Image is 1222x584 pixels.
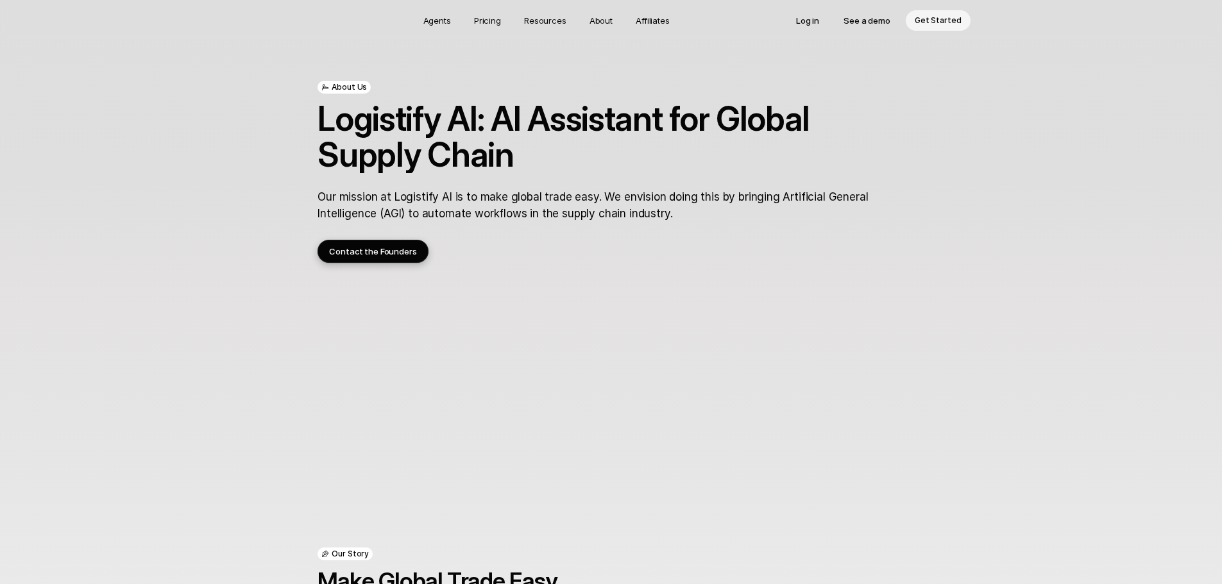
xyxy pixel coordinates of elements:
a: Get Started [906,10,971,31]
a: Affiliates [628,10,677,31]
h1: Logistify AI: AI Assistant for Global Supply Chain [318,101,904,173]
p: Log in [796,14,819,27]
p: Our Story [332,549,369,559]
a: Resources [516,10,574,31]
p: Affiliates [636,14,670,27]
p: Contact the Founders [329,245,416,258]
p: Get Started [915,14,962,27]
a: Contact the Founders [318,240,428,263]
a: Pricing [466,10,509,31]
iframe: Youtube Video [318,324,904,530]
p: Our mission at Logistify AI is to make global trade easy. We envision doing this by bringing Arti... [318,188,904,222]
p: See a demo [844,14,890,27]
a: See a demo [835,10,899,31]
a: About [582,10,620,31]
p: About Us [332,82,367,92]
a: Log in [787,10,828,31]
p: About [590,14,613,27]
p: Pricing [474,14,501,27]
p: Resources [524,14,566,27]
p: Agents [423,14,451,27]
a: Agents [416,10,459,31]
